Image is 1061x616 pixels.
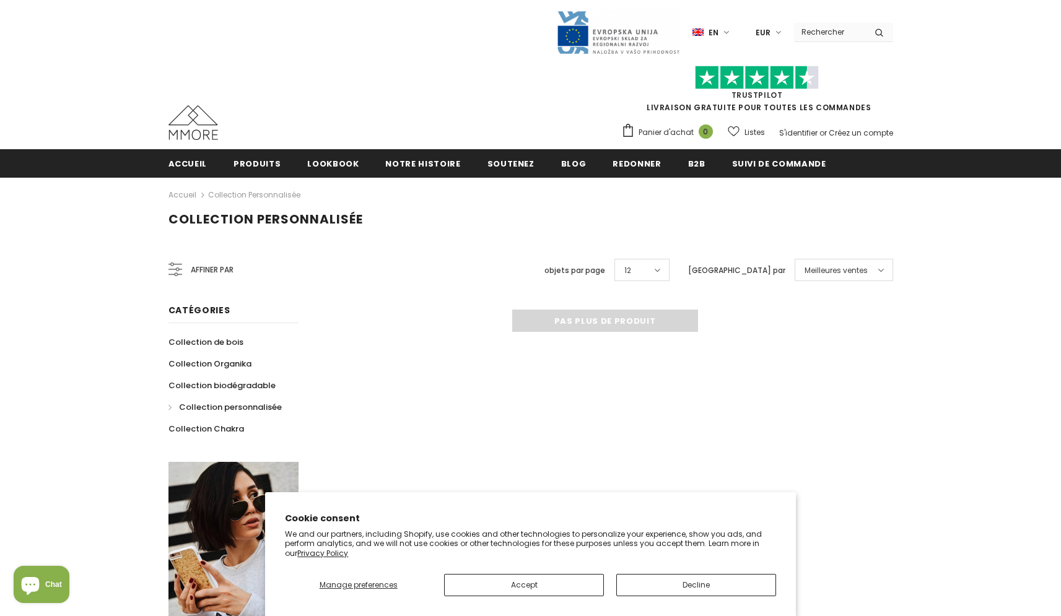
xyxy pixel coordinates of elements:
img: Javni Razpis [556,10,680,55]
span: Collection Organika [168,358,251,370]
inbox-online-store-chat: Shopify online store chat [10,566,73,606]
span: Affiner par [191,263,234,277]
input: Search Site [794,23,865,41]
a: TrustPilot [731,90,783,100]
span: Collection personnalisée [179,401,282,413]
a: Accueil [168,188,196,202]
span: Accueil [168,158,207,170]
span: 12 [624,264,631,277]
span: Notre histoire [385,158,460,170]
button: Decline [616,574,776,596]
a: Notre histoire [385,149,460,177]
span: Collection Chakra [168,423,244,435]
span: Lookbook [307,158,359,170]
a: Collection Chakra [168,418,244,440]
span: en [709,27,718,39]
a: Suivi de commande [732,149,826,177]
img: Faites confiance aux étoiles pilotes [695,66,819,90]
a: Redonner [613,149,661,177]
span: LIVRAISON GRATUITE POUR TOUTES LES COMMANDES [621,71,893,113]
a: Panier d'achat 0 [621,123,719,142]
a: Lookbook [307,149,359,177]
p: We and our partners, including Shopify, use cookies and other technologies to personalize your ex... [285,529,776,558]
span: Suivi de commande [732,158,826,170]
a: soutenez [487,149,535,177]
span: 0 [699,124,713,139]
a: Accueil [168,149,207,177]
span: Panier d'achat [639,126,694,139]
span: Collection biodégradable [168,380,276,391]
span: Manage preferences [320,579,398,590]
button: Accept [444,574,604,596]
a: Javni Razpis [556,27,680,37]
span: Collection de bois [168,336,243,348]
span: or [819,128,827,138]
span: Catégories [168,304,230,316]
a: Listes [728,121,765,143]
a: Créez un compte [829,128,893,138]
span: EUR [756,27,771,39]
a: Collection personnalisée [208,189,300,200]
a: Produits [234,149,281,177]
img: Cas MMORE [168,105,218,140]
span: Collection personnalisée [168,210,363,228]
span: Produits [234,158,281,170]
h2: Cookie consent [285,512,776,525]
span: Redonner [613,158,661,170]
a: Privacy Policy [297,548,348,558]
span: Blog [561,158,587,170]
a: S'identifier [779,128,818,138]
a: B2B [688,149,705,177]
label: objets par page [544,264,605,277]
label: [GEOGRAPHIC_DATA] par [688,264,785,277]
a: Collection Organika [168,353,251,375]
span: Listes [744,126,765,139]
a: Collection personnalisée [168,396,282,418]
img: i-lang-1.png [692,27,704,38]
span: B2B [688,158,705,170]
button: Manage preferences [285,574,432,596]
span: Meilleures ventes [805,264,868,277]
a: Collection de bois [168,331,243,353]
a: Blog [561,149,587,177]
span: soutenez [487,158,535,170]
a: Collection biodégradable [168,375,276,396]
